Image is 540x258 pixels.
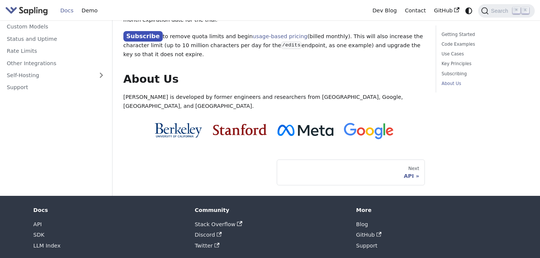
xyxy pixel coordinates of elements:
[442,80,526,87] a: About Us
[442,70,526,78] a: Subscribing
[3,82,109,93] a: Support
[78,5,102,16] a: Demo
[56,5,78,16] a: Docs
[430,5,463,16] a: GitHub
[478,4,534,18] button: Search (Command+K)
[522,7,529,14] kbd: K
[123,31,425,59] p: to remove quota limits and begin (billed monthly). This will also increase the character limit (u...
[489,8,513,14] span: Search
[442,31,526,38] a: Getting Started
[154,123,202,138] img: Cal
[277,125,333,136] img: Meta
[195,221,242,227] a: Stack Overflow
[3,58,109,69] a: Other Integrations
[3,34,109,45] a: Status and Uptime
[195,243,219,249] a: Twitter
[3,21,109,32] a: Custom Models
[33,221,42,227] a: API
[3,46,109,57] a: Rate Limits
[33,243,61,249] a: LLM Index
[33,207,184,213] div: Docs
[213,124,267,135] img: Stanford
[5,5,48,16] img: Sapling.ai
[442,41,526,48] a: Code Examples
[442,51,526,58] a: Use Cases
[123,31,163,42] a: Subscribe
[5,5,51,16] a: Sapling.ai
[195,207,345,213] div: Community
[283,173,419,179] div: API
[283,166,419,172] div: Next
[463,5,474,16] button: Switch between dark and light mode (currently system mode)
[513,7,520,14] kbd: ⌘
[123,160,425,185] nav: Docs pages
[368,5,400,16] a: Dev Blog
[356,243,378,249] a: Support
[123,93,425,111] p: [PERSON_NAME] is developed by former engineers and researchers from [GEOGRAPHIC_DATA], Google, [G...
[401,5,430,16] a: Contact
[277,160,425,185] a: NextAPI
[123,73,425,86] h2: About Us
[344,123,394,140] img: Google
[356,221,368,227] a: Blog
[442,60,526,67] a: Key Principles
[33,232,45,238] a: SDK
[356,207,507,213] div: More
[356,232,382,238] a: GitHub
[195,232,222,238] a: Discord
[3,70,109,81] a: Self-Hosting
[281,42,301,49] code: /edits
[253,33,307,39] a: usage-based pricing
